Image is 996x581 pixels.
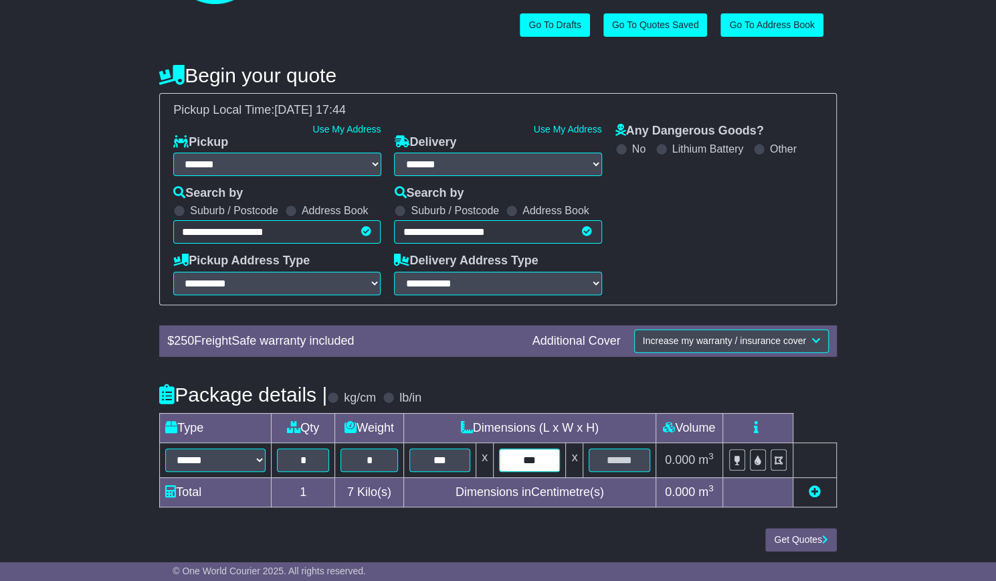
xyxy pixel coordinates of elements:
td: Weight [335,413,404,442]
td: x [566,442,583,477]
label: Delivery Address Type [394,254,538,268]
td: Qty [272,413,335,442]
a: Go To Quotes Saved [603,13,708,37]
label: No [632,143,645,155]
span: [DATE] 17:44 [274,103,346,116]
span: 0.000 [665,485,695,499]
a: Add new item [809,485,821,499]
label: Suburb / Postcode [190,204,278,217]
td: Volume [656,413,722,442]
label: Pickup Address Type [173,254,310,268]
td: Total [160,477,272,507]
h4: Package details | [159,384,327,406]
span: 7 [347,485,354,499]
span: © One World Courier 2025. All rights reserved. [173,566,366,576]
span: Increase my warranty / insurance cover [643,335,806,346]
span: 0.000 [665,453,695,467]
label: Suburb / Postcode [411,204,499,217]
div: Pickup Local Time: [167,103,829,118]
td: 1 [272,477,335,507]
span: m [698,485,714,499]
sup: 3 [708,483,714,493]
div: Additional Cover [526,334,627,349]
label: Any Dangerous Goods? [615,124,764,139]
label: Address Book [302,204,369,217]
td: Dimensions (L x W x H) [403,413,656,442]
span: m [698,453,714,467]
a: Go To Drafts [520,13,589,37]
td: Type [160,413,272,442]
label: kg/cm [344,391,376,406]
button: Increase my warranty / insurance cover [634,329,829,353]
button: Get Quotes [765,528,837,552]
sup: 3 [708,451,714,461]
a: Use My Address [534,124,602,135]
a: Go To Address Book [720,13,823,37]
label: Address Book [522,204,589,217]
td: Dimensions in Centimetre(s) [403,477,656,507]
a: Use My Address [312,124,381,135]
label: Search by [173,186,243,201]
label: Search by [394,186,464,201]
label: Pickup [173,135,228,150]
span: 250 [174,334,194,347]
label: Other [770,143,797,155]
label: Lithium Battery [672,143,744,155]
td: Kilo(s) [335,477,404,507]
label: lb/in [399,391,421,406]
h4: Begin your quote [159,64,837,86]
label: Delivery [394,135,456,150]
div: $ FreightSafe warranty included [161,334,525,349]
td: x [476,442,494,477]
